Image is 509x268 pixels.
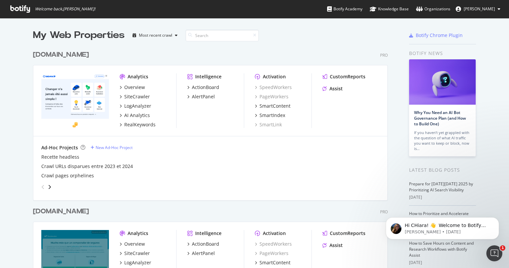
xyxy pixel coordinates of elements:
[414,130,471,151] div: If you haven’t yet grappled with the question of what AI traffic you want to keep or block, now is…
[409,194,476,200] div: [DATE]
[186,30,259,41] input: Search
[464,6,495,12] span: CHiara Gigliotti
[187,93,215,100] a: AlertPanel
[259,259,290,266] div: SmartContent
[41,163,133,170] a: Crawl URLs disparues entre 2023 et 2024
[120,103,151,109] a: LogAnalyzer
[187,250,215,257] a: AlertPanel
[124,121,156,128] div: RealKeywords
[255,93,288,100] a: PageWorkers
[33,207,89,216] div: [DOMAIN_NAME]
[128,73,148,80] div: Analytics
[33,207,92,216] a: [DOMAIN_NAME]
[33,50,92,60] a: [DOMAIN_NAME]
[41,73,109,127] img: lelynx.fr
[120,121,156,128] a: RealKeywords
[255,121,282,128] a: SmartLink
[380,52,388,58] div: Pro
[192,250,215,257] div: AlertPanel
[376,203,509,250] iframe: Intercom notifications message
[259,112,285,119] div: SmartIndex
[124,250,150,257] div: SiteCrawler
[414,110,466,127] a: Why You Need an AI Bot Governance Plan (and How to Build One)
[322,73,365,80] a: CustomReports
[370,6,409,12] div: Knowledge Base
[41,144,78,151] div: Ad-Hoc Projects
[330,230,365,237] div: CustomReports
[195,73,222,80] div: Intelligence
[120,84,145,91] a: Overview
[120,259,151,266] a: LogAnalyzer
[500,245,505,251] span: 1
[124,241,145,247] div: Overview
[263,230,286,237] div: Activation
[255,259,290,266] a: SmartContent
[322,85,343,92] a: Assist
[120,93,150,100] a: SiteCrawler
[187,84,219,91] a: ActionBoard
[39,182,47,192] div: angle-left
[29,19,114,51] span: Hi CHiara! 👋 Welcome to Botify chat support! Have a question? Reply to this message and our team ...
[91,145,133,150] a: New Ad-Hoc Project
[128,230,148,237] div: Analytics
[329,85,343,92] div: Assist
[263,73,286,80] div: Activation
[130,30,180,41] button: Most recent crawl
[322,230,365,237] a: CustomReports
[409,260,476,266] div: [DATE]
[29,26,115,32] p: Message from Laura, sent 6w ago
[96,145,133,150] div: New Ad-Hoc Project
[120,112,150,119] a: AI Analytics
[409,50,476,57] div: Botify news
[41,154,79,160] a: Recette headless
[120,250,150,257] a: SiteCrawler
[47,184,52,190] div: angle-right
[255,112,285,119] a: SmartIndex
[416,6,450,12] div: Organizations
[33,50,89,60] div: [DOMAIN_NAME]
[255,250,288,257] a: PageWorkers
[322,242,343,249] a: Assist
[330,73,365,80] div: CustomReports
[195,230,222,237] div: Intelligence
[187,241,219,247] a: ActionBoard
[41,172,94,179] a: Crawl pages orphelines
[486,245,502,261] iframe: Intercom live chat
[192,93,215,100] div: AlertPanel
[259,103,290,109] div: SmartContent
[124,84,145,91] div: Overview
[124,112,150,119] div: AI Analytics
[416,32,463,39] div: Botify Chrome Plugin
[33,29,125,42] div: My Web Properties
[409,166,476,174] div: Latest Blog Posts
[329,242,343,249] div: Assist
[255,241,292,247] a: SpeedWorkers
[192,241,219,247] div: ActionBoard
[255,84,292,91] a: SpeedWorkers
[409,181,473,193] a: Prepare for [DATE][DATE] 2025 by Prioritizing AI Search Visibility
[124,93,150,100] div: SiteCrawler
[139,33,172,37] div: Most recent crawl
[120,241,145,247] a: Overview
[35,6,95,12] span: Welcome back, [PERSON_NAME] !
[409,59,476,105] img: Why You Need an AI Bot Governance Plan (and How to Build One)
[450,4,506,14] button: [PERSON_NAME]
[255,103,290,109] a: SmartContent
[192,84,219,91] div: ActionBoard
[124,103,151,109] div: LogAnalyzer
[409,32,463,39] a: Botify Chrome Plugin
[124,259,151,266] div: LogAnalyzer
[327,6,362,12] div: Botify Academy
